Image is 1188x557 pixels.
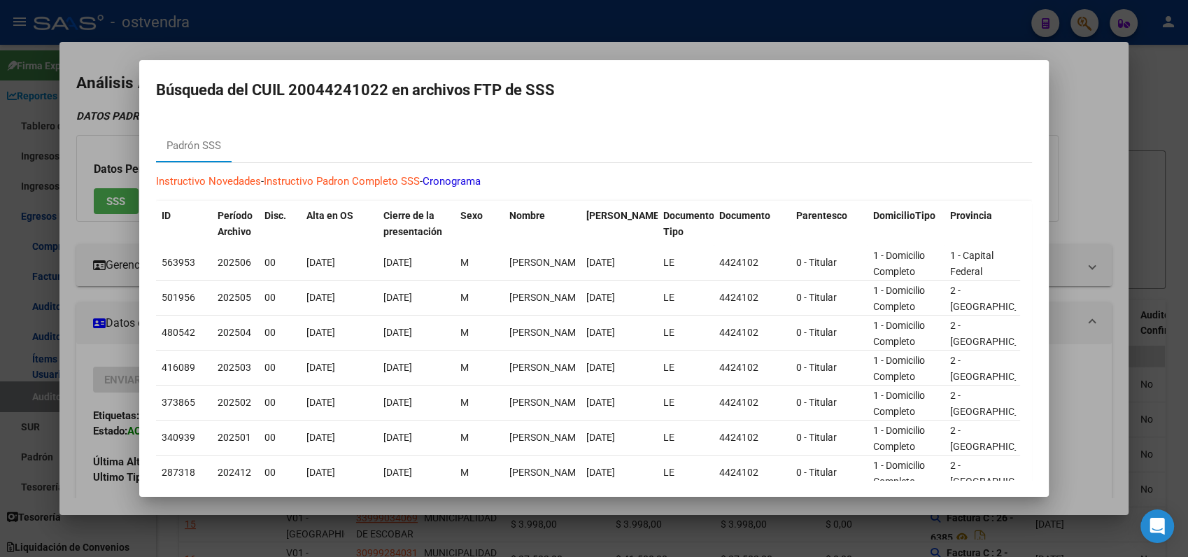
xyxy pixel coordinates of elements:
[264,465,295,481] div: 00
[791,201,868,247] datatable-header-cell: Parentesco
[719,360,785,376] div: 4424102
[162,292,195,303] span: 501956
[719,465,785,481] div: 4424102
[218,397,251,408] span: 202502
[663,430,708,446] div: LE
[504,201,581,247] datatable-header-cell: Nombre
[796,292,837,303] span: 0 - Titular
[581,201,658,247] datatable-header-cell: Fecha Nac.
[719,210,770,221] span: Documento
[218,467,251,478] span: 202412
[460,397,469,408] span: M
[378,201,455,247] datatable-header-cell: Cierre de la presentación
[264,255,295,271] div: 00
[873,250,925,277] span: 1 - Domicilio Completo
[162,327,195,338] span: 480542
[218,432,251,443] span: 202501
[509,362,584,373] span: IANNI PASCUAL
[796,210,847,221] span: Parentesco
[162,467,195,478] span: 287318
[306,362,335,373] span: [DATE]
[714,201,791,247] datatable-header-cell: Documento
[156,175,261,188] a: Instructivo Novedades
[383,292,412,303] span: [DATE]
[873,460,925,487] span: 1 - Domicilio Completo
[945,201,1021,247] datatable-header-cell: Provincia
[796,257,837,268] span: 0 - Titular
[162,432,195,443] span: 340939
[719,255,785,271] div: 4424102
[586,467,615,478] span: [DATE]
[950,250,993,277] span: 1 - Capital Federal
[156,201,212,247] datatable-header-cell: ID
[383,210,442,237] span: Cierre de la presentación
[167,138,221,154] div: Padrón SSS
[586,327,615,338] span: [DATE]
[218,257,251,268] span: 202506
[306,467,335,478] span: [DATE]
[306,257,335,268] span: [DATE]
[663,290,708,306] div: LE
[719,325,785,341] div: 4424102
[218,362,251,373] span: 202503
[460,327,469,338] span: M
[950,425,1045,452] span: 2 - [GEOGRAPHIC_DATA]
[306,397,335,408] span: [DATE]
[1140,509,1174,543] div: Open Intercom Messenger
[719,395,785,411] div: 4424102
[306,432,335,443] span: [DATE]
[950,390,1045,417] span: 2 - [GEOGRAPHIC_DATA]
[162,397,195,408] span: 373865
[509,210,545,221] span: Nombre
[264,290,295,306] div: 00
[586,257,615,268] span: [DATE]
[796,467,837,478] span: 0 - Titular
[264,325,295,341] div: 00
[383,362,412,373] span: [DATE]
[658,201,714,247] datatable-header-cell: Documento Tipo
[719,290,785,306] div: 4424102
[301,201,378,247] datatable-header-cell: Alta en OS
[460,467,469,478] span: M
[663,255,708,271] div: LE
[950,355,1045,382] span: 2 - [GEOGRAPHIC_DATA]
[306,210,353,221] span: Alta en OS
[264,175,420,188] a: Instructivo Padron Completo SSS
[306,292,335,303] span: [DATE]
[509,257,584,268] span: IANNI PASCUAL
[796,327,837,338] span: 0 - Titular
[663,395,708,411] div: LE
[586,432,615,443] span: [DATE]
[264,430,295,446] div: 00
[586,397,615,408] span: [DATE]
[383,467,412,478] span: [DATE]
[586,210,665,221] span: [PERSON_NAME].
[663,360,708,376] div: LE
[264,210,286,221] span: Disc.
[873,210,935,221] span: DomicilioTipo
[796,432,837,443] span: 0 - Titular
[873,355,925,382] span: 1 - Domicilio Completo
[460,257,469,268] span: M
[383,432,412,443] span: [DATE]
[162,257,195,268] span: 563953
[460,210,483,221] span: Sexo
[264,360,295,376] div: 00
[663,465,708,481] div: LE
[873,390,925,417] span: 1 - Domicilio Completo
[156,174,1032,190] p: - -
[950,460,1045,487] span: 2 - [GEOGRAPHIC_DATA]
[460,292,469,303] span: M
[218,210,253,237] span: Período Archivo
[383,397,412,408] span: [DATE]
[383,327,412,338] span: [DATE]
[663,210,714,237] span: Documento Tipo
[455,201,504,247] datatable-header-cell: Sexo
[868,201,945,247] datatable-header-cell: DomicilioTipo
[663,325,708,341] div: LE
[218,292,251,303] span: 202505
[950,320,1045,347] span: 2 - [GEOGRAPHIC_DATA]
[873,320,925,347] span: 1 - Domicilio Completo
[796,362,837,373] span: 0 - Titular
[162,210,171,221] span: ID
